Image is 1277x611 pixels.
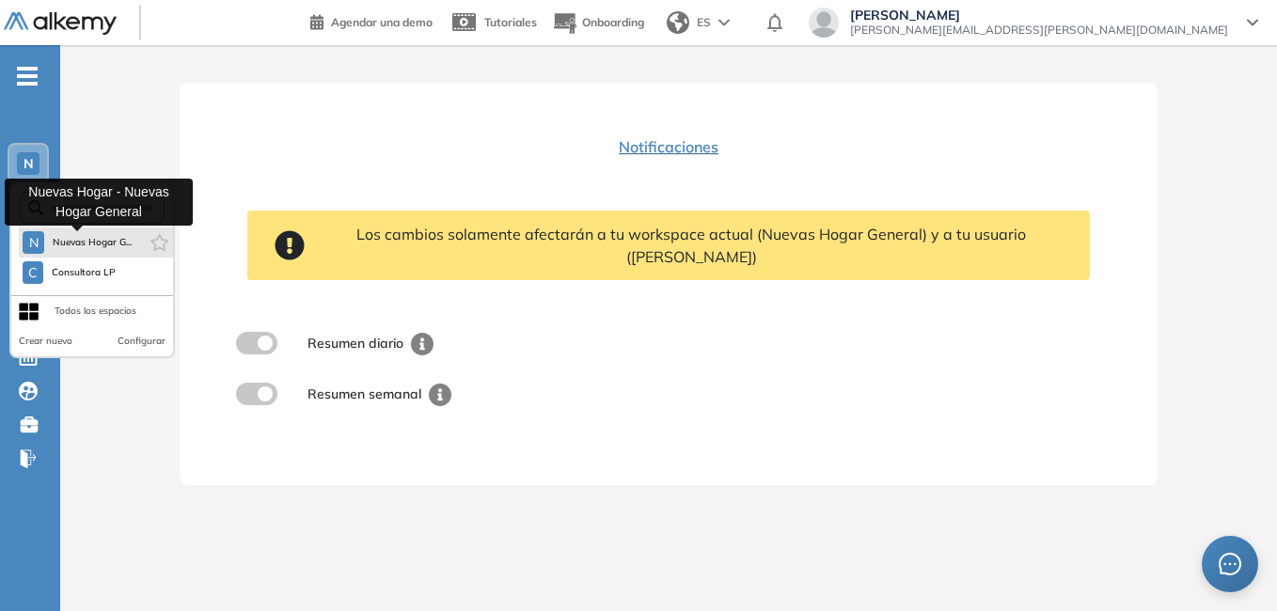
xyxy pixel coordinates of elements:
[289,376,463,412] button: Resumen semanal
[29,235,39,250] span: N
[593,128,744,165] button: Notificaciones
[118,334,166,349] button: Configurar
[697,14,711,31] span: ES
[850,23,1228,38] span: [PERSON_NAME][EMAIL_ADDRESS][PERSON_NAME][DOMAIN_NAME]
[55,304,136,319] div: Todos los espacios
[331,15,433,29] span: Agendar una demo
[5,179,193,226] div: Nuevas Hogar - Nuevas Hogar General
[4,12,117,36] img: Logo
[52,235,132,250] span: Nuevas Hogar G...
[17,74,38,78] i: -
[552,3,644,43] button: Onboarding
[19,334,72,349] button: Crear nuevo
[310,9,433,32] a: Agendar una demo
[307,385,421,402] span: Resumen semanal
[619,135,718,158] span: Notificaciones
[718,19,730,26] img: arrow
[484,15,537,29] span: Tutoriales
[289,325,445,361] button: Resumen diario
[51,265,117,280] span: Consultora LP
[667,11,689,34] img: world
[312,223,1070,268] span: Los cambios solamente afectarán a tu workspace actual (Nuevas Hogar General) y a tu usuario ([PER...
[28,265,38,280] span: C
[582,15,644,29] span: Onboarding
[1219,553,1241,575] span: message
[307,335,403,352] span: Resumen diario
[24,156,34,171] span: N
[850,8,1228,23] span: [PERSON_NAME]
